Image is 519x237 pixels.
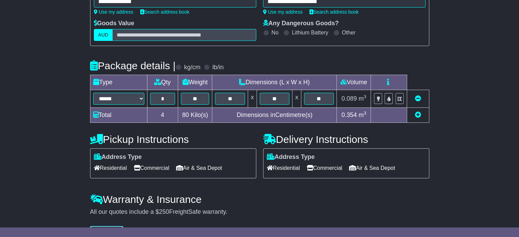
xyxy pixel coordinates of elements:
td: 4 [147,108,178,123]
td: Weight [178,75,212,90]
h4: Delivery Instructions [263,134,429,145]
label: Any Dangerous Goods? [263,20,339,27]
div: All our quotes include a $ FreightSafe warranty. [90,208,429,216]
td: Dimensions in Centimetre(s) [212,108,337,123]
span: 80 [182,112,189,118]
label: Address Type [267,153,315,161]
sup: 3 [364,94,366,99]
a: Add new item [415,112,421,118]
span: Air & Sea Depot [176,163,222,173]
td: Volume [337,75,371,90]
span: Commercial [307,163,342,173]
h4: Pickup Instructions [90,134,256,145]
a: Search address book [140,9,189,15]
label: lb/in [212,64,224,71]
h4: Package details | [90,60,176,71]
a: Remove this item [415,95,421,102]
a: Search address book [309,9,359,15]
span: 0.354 [342,112,357,118]
label: Address Type [94,153,142,161]
label: Other [342,29,356,36]
span: Residential [267,163,300,173]
span: 250 [159,208,169,215]
span: Residential [94,163,127,173]
span: m [359,95,366,102]
span: m [359,112,366,118]
label: AUD [94,29,113,41]
a: Use my address [94,9,133,15]
a: Use my address [263,9,303,15]
td: x [292,90,301,108]
label: No [272,29,278,36]
td: Type [90,75,147,90]
td: Dimensions (L x W x H) [212,75,337,90]
td: Total [90,108,147,123]
sup: 3 [364,110,366,116]
label: kg/cm [184,64,200,71]
span: 0.089 [342,95,357,102]
label: Lithium Battery [292,29,328,36]
td: Kilo(s) [178,108,212,123]
h4: Warranty & Insurance [90,194,429,205]
label: Goods Value [94,20,134,27]
td: x [248,90,257,108]
span: Commercial [134,163,169,173]
td: Qty [147,75,178,90]
span: Air & Sea Depot [349,163,395,173]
